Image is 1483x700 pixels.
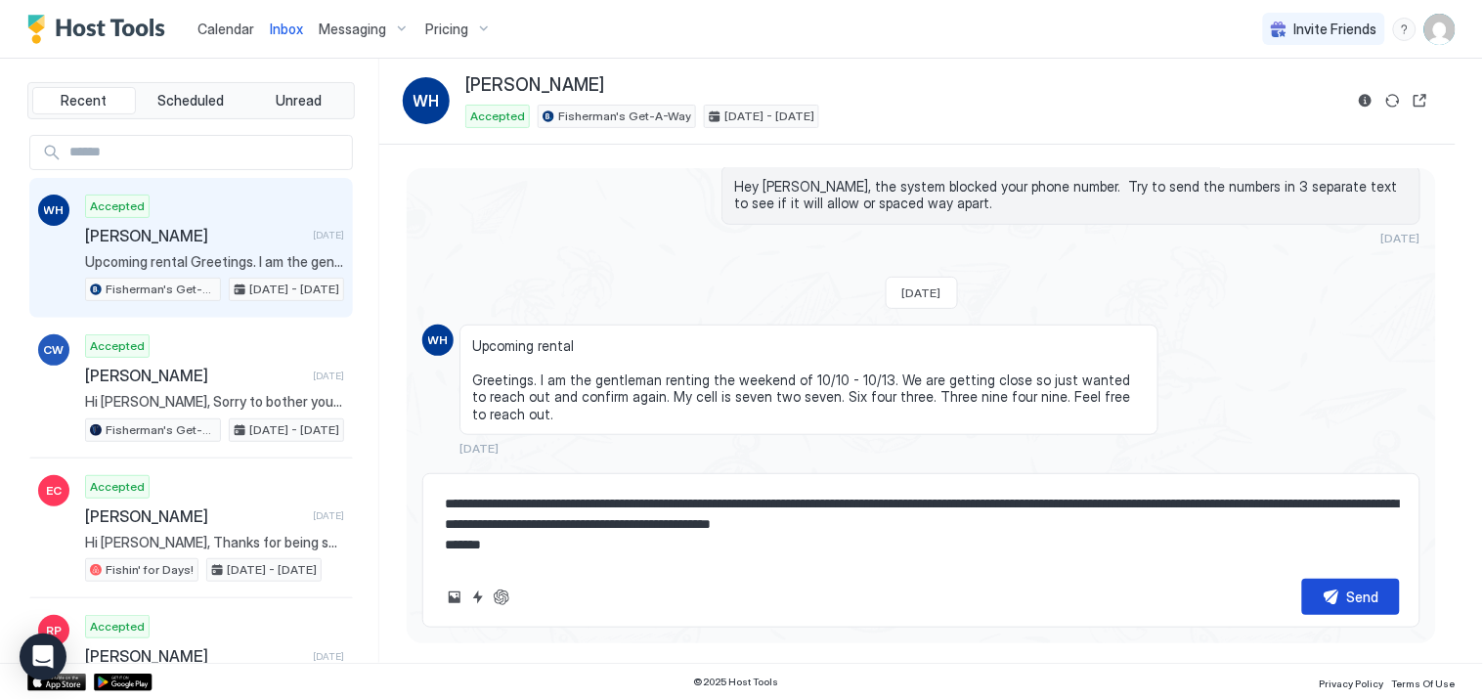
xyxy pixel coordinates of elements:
button: Unread [246,87,350,114]
a: Calendar [197,19,254,39]
div: menu [1393,18,1417,41]
span: [PERSON_NAME] [85,506,305,526]
span: Messaging [319,21,386,38]
span: [DATE] [459,441,499,456]
a: Terms Of Use [1392,672,1456,692]
a: Host Tools Logo [27,15,174,44]
div: tab-group [27,82,355,119]
span: Hi [PERSON_NAME], Thanks for being such a great guest and leaving the place so clean. I left you ... [85,534,344,551]
span: Invite Friends [1294,21,1377,38]
span: CW [44,341,65,359]
span: Recent [61,92,107,109]
button: ChatGPT Auto Reply [490,586,513,609]
input: Input Field [62,136,352,169]
span: WH [428,331,449,349]
a: Inbox [270,19,303,39]
button: Open reservation [1409,89,1432,112]
span: Hi [PERSON_NAME], Sorry to bother you, but when you have a second, could you please write me a re... [85,393,344,411]
button: Upload image [443,586,466,609]
button: Quick reply [466,586,490,609]
span: [DATE] - [DATE] [249,421,339,439]
div: Send [1347,587,1379,607]
span: Pricing [425,21,468,38]
span: [DATE] [1381,231,1420,245]
span: [DATE] [902,285,941,300]
span: Accepted [90,478,145,496]
span: WH [414,89,440,112]
button: Sync reservation [1381,89,1405,112]
span: [PERSON_NAME] [465,74,604,97]
span: Hey [PERSON_NAME], the system blocked your phone number. Try to send the numbers in 3 separate te... [734,178,1408,212]
span: Fisherman's Get-A-Way [558,108,691,125]
span: [PERSON_NAME] [85,646,305,666]
span: Fisherman's Get-A-Way [106,281,216,298]
span: [PERSON_NAME] [85,226,305,245]
span: [DATE] - [DATE] [249,281,339,298]
span: Accepted [90,618,145,635]
button: Send [1302,579,1400,615]
span: [DATE] - [DATE] [724,108,814,125]
span: WH [44,201,65,219]
span: Inbox [270,21,303,37]
a: Google Play Store [94,674,153,691]
span: EC [46,482,62,500]
a: Privacy Policy [1320,672,1384,692]
span: Upcoming rental Greetings. I am the gentleman renting the weekend of 10/10 - 10/13. We are gettin... [85,253,344,271]
span: Unread [276,92,322,109]
span: [DATE] [313,650,344,663]
span: [DATE] - [DATE] [227,561,317,579]
span: Accepted [90,197,145,215]
span: Privacy Policy [1320,678,1384,689]
span: Calendar [197,21,254,37]
button: Reservation information [1354,89,1377,112]
span: RP [46,622,62,639]
span: Fishin' for Days! [106,561,194,579]
span: [DATE] [313,509,344,522]
span: Scheduled [158,92,225,109]
span: [PERSON_NAME] [85,366,305,385]
span: [DATE] [313,229,344,241]
span: Terms Of Use [1392,678,1456,689]
span: [DATE] [313,370,344,382]
div: Open Intercom Messenger [20,634,66,680]
span: Upcoming rental Greetings. I am the gentleman renting the weekend of 10/10 - 10/13. We are gettin... [472,337,1146,423]
a: App Store [27,674,86,691]
div: User profile [1424,14,1456,45]
span: Accepted [90,337,145,355]
span: Fisherman's Get-A-Way [106,421,216,439]
button: Recent [32,87,136,114]
span: Accepted [470,108,525,125]
span: © 2025 Host Tools [694,676,779,688]
button: Scheduled [140,87,243,114]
